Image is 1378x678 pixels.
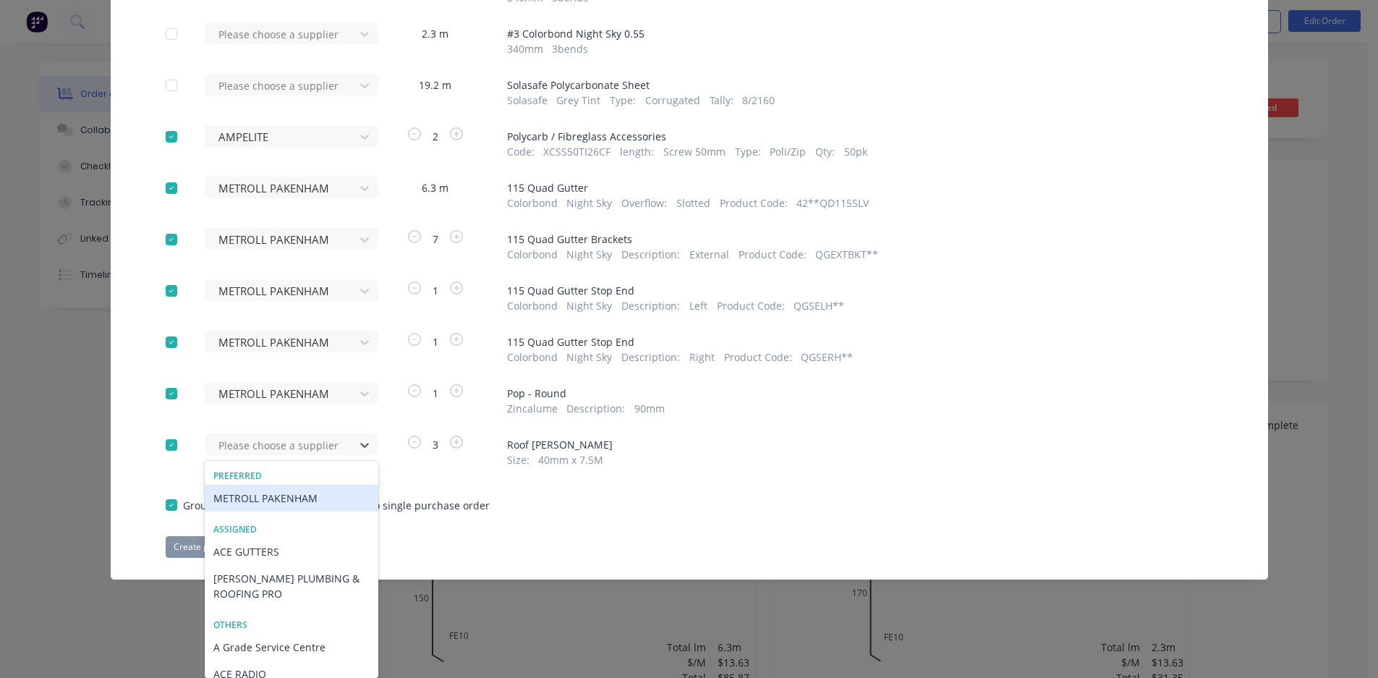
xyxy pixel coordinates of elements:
span: 90mm [634,401,665,416]
span: Left [689,298,707,313]
span: 3 bends [552,41,588,56]
span: Polycarb / Fibreglass Accessories [507,129,1213,144]
button: Create purchase(s) [166,536,259,558]
div: ACE GUTTERS [205,538,378,565]
span: Size : [507,452,529,467]
span: Description : [621,349,680,365]
span: 1 [424,334,447,349]
span: Product Code : [717,298,785,313]
span: 1 [424,283,447,298]
span: Description : [566,401,625,416]
div: [PERSON_NAME] PLUMBING & ROOFING PRO [205,565,378,607]
span: Overflow : [621,195,667,211]
span: Qty : [815,144,835,159]
span: Solasafe Polycarbonate Sheet [507,77,1213,93]
span: 340 mm [507,41,543,56]
span: Tally : [710,93,733,108]
span: 3 [424,437,447,452]
span: Night Sky [566,298,612,313]
span: Pop - Round [507,386,1213,401]
span: Screw 50mm [663,144,726,159]
span: Solasafe [507,93,548,108]
span: 7 [424,232,447,247]
span: Night Sky [566,195,612,211]
span: Type : [610,93,636,108]
span: 115 Quad Gutter Stop End [507,283,1213,298]
span: Colorbond [507,298,558,313]
span: Night Sky [566,349,612,365]
span: 2.3 m [413,26,457,41]
span: 115 Quad Gutter Stop End [507,334,1213,349]
span: Right [689,349,715,365]
span: Grey Tint [556,93,600,108]
span: Type : [735,144,761,159]
div: Others [205,619,378,632]
span: Zincalume [507,401,558,416]
span: QGEXTBKT** [815,247,878,262]
span: Colorbond [507,195,558,211]
span: Slotted [676,195,710,211]
span: XCSS50TI26CF [543,144,611,159]
span: 115 Quad Gutter [507,180,1213,195]
span: Roof [PERSON_NAME] [507,437,1213,452]
span: Product Code : [724,349,792,365]
span: 2 [424,129,447,144]
span: 8/2160 [742,93,775,108]
span: Poli/Zip [770,144,806,159]
div: Preferred [205,470,378,483]
span: Colorbond [507,247,558,262]
span: 115 Quad Gutter Brackets [507,232,1213,247]
span: 42**QD115SLV [796,195,869,211]
span: Colorbond [507,349,558,365]
span: Night Sky [566,247,612,262]
span: Description : [621,298,680,313]
span: Code : [507,144,535,159]
span: Corrugated [645,93,700,108]
div: A Grade Service Centre [205,634,378,661]
span: Product Code : [739,247,807,262]
span: 6.3 m [413,180,457,195]
span: # 3 Colorbond Night Sky 0.55 [507,26,1213,41]
span: 40mm x 7.5M [538,452,603,467]
div: METROLL PAKENHAM [205,485,378,512]
div: Assigned [205,523,378,536]
span: Description : [621,247,680,262]
span: 1 [424,386,447,401]
span: length : [620,144,654,159]
span: 50pk [844,144,867,159]
span: Product Code : [720,195,788,211]
span: External [689,247,729,262]
span: 19.2 m [410,77,460,93]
